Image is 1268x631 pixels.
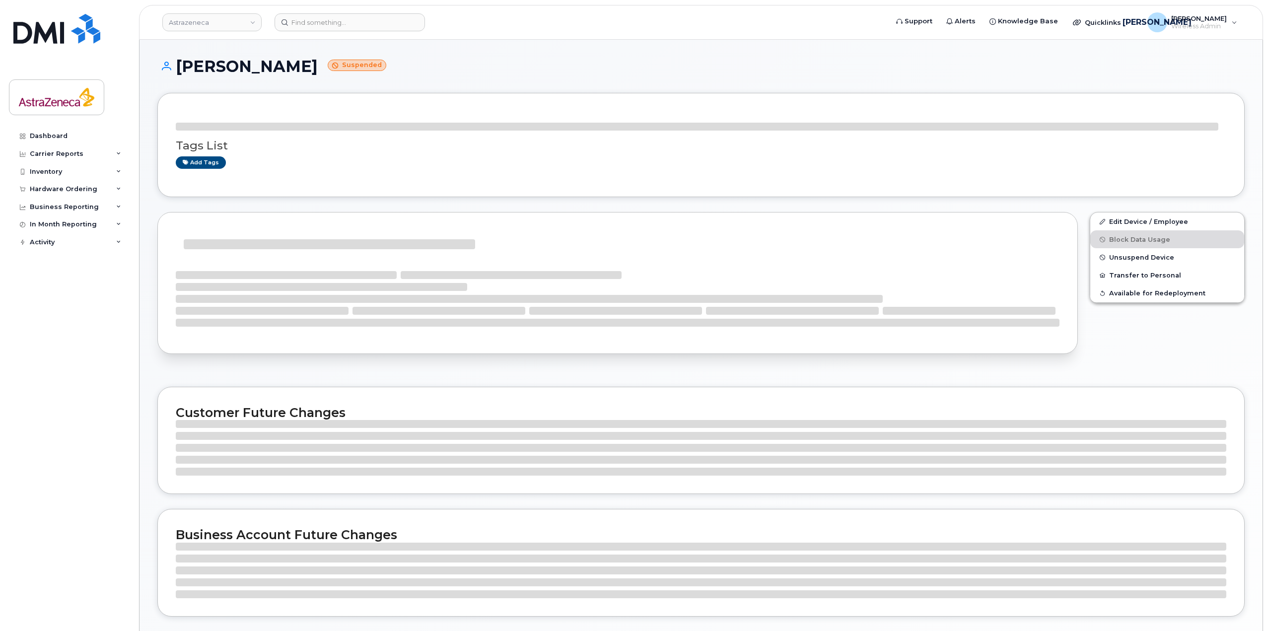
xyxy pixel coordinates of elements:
[176,156,226,169] a: Add tags
[157,58,1245,75] h1: [PERSON_NAME]
[1090,266,1244,284] button: Transfer to Personal
[1090,284,1244,302] button: Available for Redeployment
[328,60,386,71] small: Suspended
[1090,212,1244,230] a: Edit Device / Employee
[176,140,1226,152] h3: Tags List
[176,527,1226,542] h2: Business Account Future Changes
[1090,248,1244,266] button: Unsuspend Device
[1109,289,1205,297] span: Available for Redeployment
[1090,230,1244,248] button: Block Data Usage
[1109,254,1174,261] span: Unsuspend Device
[176,405,1226,420] h2: Customer Future Changes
